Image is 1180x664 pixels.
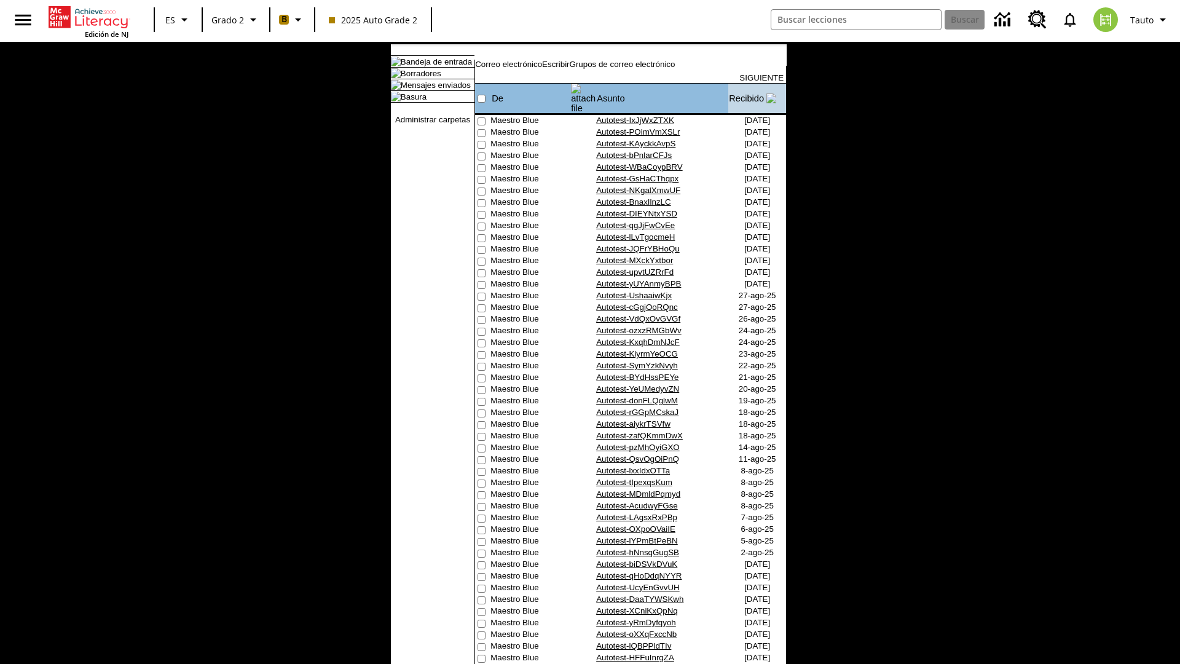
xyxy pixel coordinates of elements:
[391,92,401,101] img: folder_icon_pick.gif
[744,267,770,277] nobr: [DATE]
[490,186,570,197] td: Maestro Blue
[739,419,776,429] nobr: 18-ago-25
[490,291,570,302] td: Maestro Blue
[596,536,678,545] a: Autotest-lYPmBtPeBN
[1086,4,1125,36] button: Escoja un nuevo avatar
[744,244,770,253] nobr: [DATE]
[329,14,417,26] span: 2025 Auto Grade 2
[596,349,678,358] a: Autotest-KiyrmYeOCG
[165,14,175,26] span: ES
[596,384,679,393] a: Autotest-YeUMedyvZN
[401,92,427,101] a: Basura
[1130,14,1154,26] span: Tauto
[490,361,570,373] td: Maestro Blue
[596,396,678,405] a: Autotest-donFLQglwM
[490,267,570,279] td: Maestro Blue
[490,571,570,583] td: Maestro Blue
[596,606,678,615] a: Autotest-XCniKxQpNq
[490,466,570,478] td: Maestro Blue
[490,396,570,408] td: Maestro Blue
[85,30,128,39] span: Edición de NJ
[744,162,770,172] nobr: [DATE]
[475,60,542,69] a: Correo electrónico
[741,513,773,522] nobr: 7-ago-25
[490,244,570,256] td: Maestro Blue
[744,571,770,580] nobr: [DATE]
[744,630,770,639] nobr: [DATE]
[281,12,287,27] span: B
[490,408,570,419] td: Maestro Blue
[596,291,672,300] a: Autotest-UshaaiwKjx
[739,361,776,370] nobr: 22-ago-25
[741,466,773,475] nobr: 8-ago-25
[596,256,673,265] a: Autotest-MXckYxtbor
[744,618,770,627] nobr: [DATE]
[490,478,570,489] td: Maestro Blue
[744,186,770,195] nobr: [DATE]
[395,115,470,124] a: Administrar carpetas
[596,373,678,382] a: Autotest-BYdHssPEYe
[744,221,770,230] nobr: [DATE]
[596,139,675,148] a: Autotest-KAyckkAvpS
[490,279,570,291] td: Maestro Blue
[596,197,671,207] a: Autotest-BnaxIlnzLC
[596,431,683,440] a: Autotest-zafQKmmDwX
[596,571,682,580] a: Autotest-qHoDdqNYYR
[596,513,677,522] a: Autotest-LAgsxRxPBp
[490,489,570,501] td: Maestro Blue
[739,73,784,82] a: SIGUIENTE
[490,524,570,536] td: Maestro Blue
[741,524,773,534] nobr: 6-ago-25
[401,69,441,78] a: Borradores
[739,396,776,405] nobr: 19-ago-25
[739,443,776,452] nobr: 14-ago-25
[391,80,401,90] img: folder_icon.gif
[766,93,776,103] img: arrow_down.gif
[744,279,770,288] nobr: [DATE]
[739,408,776,417] nobr: 18-ago-25
[490,513,570,524] td: Maestro Blue
[49,4,128,39] div: Portada
[211,14,244,26] span: Grado 2
[739,384,776,393] nobr: 20-ago-25
[490,641,570,653] td: Maestro Blue
[596,583,680,592] a: Autotest-UcyEnGvvUH
[596,443,680,452] a: Autotest-pzMhOyiGXO
[492,93,503,103] a: De
[490,197,570,209] td: Maestro Blue
[490,419,570,431] td: Maestro Blue
[744,256,770,265] nobr: [DATE]
[596,501,678,510] a: Autotest-AcudwyFGse
[596,279,681,288] a: Autotest-yUYAnmyBPB
[274,9,310,31] button: Boost El color de la clase es anaranjado claro. Cambiar el color de la clase.
[596,127,680,136] a: Autotest-POimVmXSLr
[739,302,776,312] nobr: 27-ago-25
[490,232,570,244] td: Maestro Blue
[490,454,570,466] td: Maestro Blue
[391,57,401,66] img: folder_icon.gif
[596,419,671,429] a: Autotest-aiykrTSVfw
[596,162,683,172] a: Autotest-WBaCoypBRV
[596,595,683,604] a: Autotest-DaaTYWSKwh
[744,139,770,148] nobr: [DATE]
[5,2,41,38] button: Abrir el menú lateral
[490,127,570,139] td: Maestro Blue
[490,139,570,151] td: Maestro Blue
[490,256,570,267] td: Maestro Blue
[596,314,680,323] a: Autotest-VdQxOvGVGf
[596,618,676,627] a: Autotest-yRmDyfqyoh
[1021,3,1054,36] a: Centro de recursos, Se abrirá en una pestaña nueva.
[490,116,570,127] td: Maestro Blue
[741,478,773,487] nobr: 8-ago-25
[744,595,770,604] nobr: [DATE]
[596,466,670,475] a: Autotest-lxxIdxOTTa
[596,454,679,464] a: Autotest-QsvOgOiPnQ
[596,361,678,370] a: Autotest-SymYzkNvyh
[596,641,671,650] a: Autotest-lQBPPldTIv
[596,489,680,499] a: Autotest-MDmldPqmyd
[490,501,570,513] td: Maestro Blue
[490,326,570,338] td: Maestro Blue
[739,314,776,323] nobr: 26-ago-25
[744,197,770,207] nobr: [DATE]
[596,524,675,534] a: Autotest-OXpoOVaiIE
